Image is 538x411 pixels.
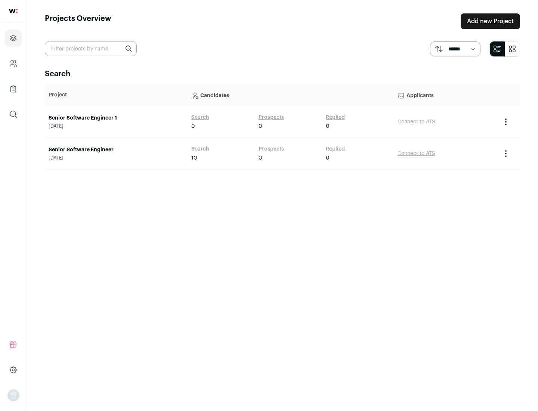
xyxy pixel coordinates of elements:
[326,154,330,162] span: 0
[326,114,345,121] a: Replied
[259,154,262,162] span: 0
[501,149,510,158] button: Project Actions
[49,114,184,122] a: Senior Software Engineer 1
[191,114,209,121] a: Search
[49,155,184,161] span: [DATE]
[45,13,111,29] h1: Projects Overview
[501,117,510,126] button: Project Actions
[191,87,390,102] p: Candidates
[9,9,18,13] img: wellfound-shorthand-0d5821cbd27db2630d0214b213865d53afaa358527fdda9d0ea32b1df1b89c2c.svg
[45,69,520,79] h2: Search
[398,119,435,124] a: Connect to ATS
[191,123,195,130] span: 0
[191,154,197,162] span: 10
[4,55,22,72] a: Company and ATS Settings
[398,87,494,102] p: Applicants
[4,29,22,47] a: Projects
[259,114,284,121] a: Prospects
[259,145,284,153] a: Prospects
[45,41,137,56] input: Filter projects by name
[461,13,520,29] a: Add new Project
[49,91,184,99] p: Project
[49,123,184,129] span: [DATE]
[259,123,262,130] span: 0
[191,145,209,153] a: Search
[398,151,435,156] a: Connect to ATS
[326,145,345,153] a: Replied
[49,146,184,154] a: Senior Software Engineer
[7,389,19,401] button: Open dropdown
[326,123,330,130] span: 0
[4,80,22,98] a: Company Lists
[7,389,19,401] img: nopic.png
